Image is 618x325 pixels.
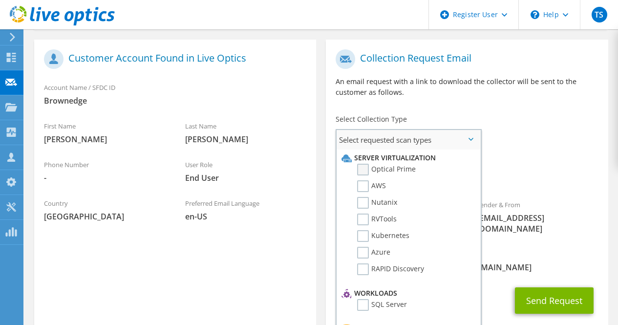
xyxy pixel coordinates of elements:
label: RAPID Discovery [357,263,424,275]
li: Workloads [339,287,475,299]
span: - [44,173,166,183]
span: End User [185,173,307,183]
p: An email request with a link to download the collector will be sent to the customer as follows. [336,76,598,98]
div: CC & Reply To [326,244,608,278]
span: TS [592,7,607,22]
div: Sender & From [467,195,608,239]
div: Account Name / SFDC ID [34,77,316,111]
svg: \n [531,10,539,19]
label: Kubernetes [357,230,409,242]
span: [EMAIL_ADDRESS][DOMAIN_NAME] [477,213,598,234]
label: Select Collection Type [336,114,407,124]
li: Server Virtualization [339,152,475,164]
div: Preferred Email Language [175,193,317,227]
label: Azure [357,247,390,259]
label: RVTools [357,214,397,225]
span: [PERSON_NAME] [44,134,166,145]
h1: Collection Request Email [336,49,593,69]
div: First Name [34,116,175,150]
label: Optical Prime [357,164,416,175]
span: [GEOGRAPHIC_DATA] [44,211,166,222]
label: SQL Server [357,299,407,311]
label: Nutanix [357,197,397,209]
div: Last Name [175,116,317,150]
div: User Role [175,154,317,188]
button: Send Request [515,287,594,314]
div: Requested Collections [326,153,608,190]
span: Select requested scan types [337,130,480,150]
div: Phone Number [34,154,175,188]
div: To [326,195,467,239]
span: [PERSON_NAME] [185,134,307,145]
span: en-US [185,211,307,222]
label: AWS [357,180,386,192]
h1: Customer Account Found in Live Optics [44,49,301,69]
div: Country [34,193,175,227]
span: Brownedge [44,95,306,106]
